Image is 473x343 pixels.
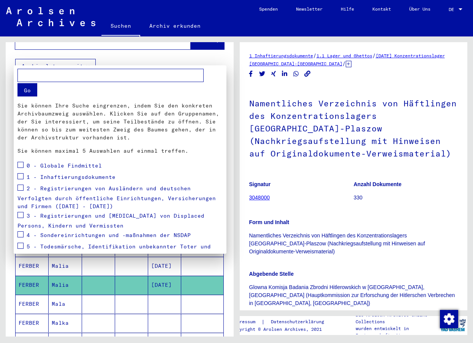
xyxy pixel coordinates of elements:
p: Sie können maximal 5 Auswahlen auf einmal treffen. [17,147,223,155]
p: Sie können Ihre Suche eingrenzen, indem Sie den konkreten Archivbaumzweig auswählen. Klicken Sie ... [17,102,223,142]
span: 5 - Todesmärsche, Identifikation unbekannter Toter und NS-Prozesse [17,243,211,260]
img: Zustimmung ändern [440,310,458,328]
div: Zustimmung ändern [440,310,458,328]
span: 4 - Sondereinrichtungen und -maßnahmen der NSDAP [27,232,191,239]
button: Go [17,83,37,96]
span: 1 - Inhaftierungsdokumente [27,174,115,180]
span: 2 - Registrierungen von Ausländern und deutschen Verfolgten durch öffentliche Einrichtungen, Vers... [17,185,216,210]
span: 3 - Registrierungen und [MEDICAL_DATA] von Displaced Persons, Kindern und Vermissten [17,212,204,229]
span: 0 - Globale Findmittel [27,162,102,169]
